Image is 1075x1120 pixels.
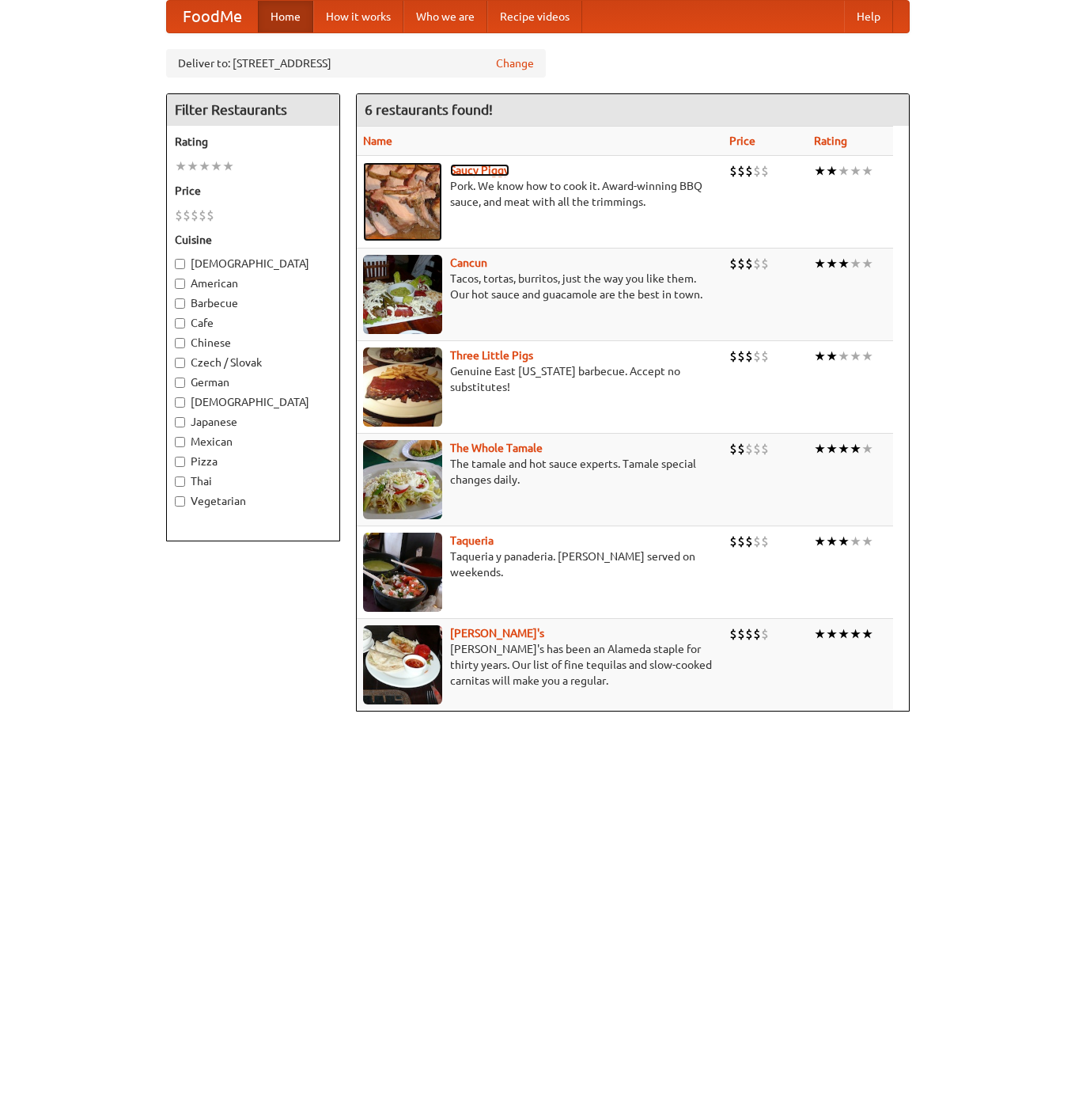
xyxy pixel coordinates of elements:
[175,496,185,507] input: Vegetarian
[861,255,873,272] li: ★
[745,347,753,365] li: $
[363,178,717,210] p: Pork. We know how to cook it. Award-winning BBQ sauce, and meat with all the trimmings.
[737,440,745,457] li: $
[403,1,487,32] a: Who we are
[175,414,331,430] label: Japanese
[814,440,826,457] li: ★
[753,533,761,550] li: $
[850,533,861,550] li: ★
[450,164,509,177] b: Saucy Piggy
[826,255,838,272] li: ★
[729,533,737,550] li: $
[861,533,873,550] li: ★
[761,533,769,550] li: $
[450,442,543,454] a: The Whole Tamale
[210,158,222,175] li: ★
[175,454,331,469] label: Pizza
[175,259,185,269] input: [DEMOGRAPHIC_DATA]
[450,627,544,640] a: [PERSON_NAME]'s
[838,347,850,365] li: ★
[450,349,533,362] a: Three Little Pigs
[365,102,493,117] ng-pluralize: 6 restaurants found!
[175,279,185,289] input: American
[737,347,745,365] li: $
[175,358,185,368] input: Czech / Slovak
[729,162,737,180] li: $
[175,434,331,450] label: Mexican
[761,255,769,272] li: $
[861,162,873,180] li: ★
[826,162,838,180] li: ★
[729,440,737,457] li: $
[175,476,185,487] input: Thai
[175,374,331,390] label: German
[761,162,769,180] li: $
[363,271,717,302] p: Tacos, tortas, burritos, just the way you like them. Our hot sauce and guacamole are the best in ...
[729,347,737,365] li: $
[363,456,717,488] p: The tamale and hot sauce experts. Tamale special changes daily.
[175,417,185,427] input: Japanese
[363,135,392,147] a: Name
[258,1,313,32] a: Home
[838,162,850,180] li: ★
[753,347,761,365] li: $
[167,1,258,32] a: FoodMe
[814,533,826,550] li: ★
[199,207,206,224] li: $
[844,1,893,32] a: Help
[745,533,753,550] li: $
[175,232,331,248] h5: Cuisine
[861,440,873,457] li: ★
[222,158,234,175] li: ★
[363,625,442,704] img: pedros.jpg
[175,397,185,408] input: [DEMOGRAPHIC_DATA]
[753,625,761,643] li: $
[450,256,487,269] a: Cancun
[199,158,210,175] li: ★
[814,162,826,180] li: ★
[175,158,187,175] li: ★
[363,162,442,241] img: saucy.jpg
[753,255,761,272] li: $
[814,135,847,147] a: Rating
[206,207,214,224] li: $
[850,625,861,643] li: ★
[861,347,873,365] li: ★
[175,134,331,150] h5: Rating
[826,440,838,457] li: ★
[175,315,331,331] label: Cafe
[729,625,737,643] li: $
[814,625,826,643] li: ★
[737,533,745,550] li: $
[753,440,761,457] li: $
[450,534,494,547] b: Taqueria
[175,394,331,410] label: [DEMOGRAPHIC_DATA]
[850,255,861,272] li: ★
[850,347,861,365] li: ★
[487,1,582,32] a: Recipe videos
[175,378,185,388] input: German
[175,437,185,447] input: Mexican
[761,440,769,457] li: $
[838,625,850,643] li: ★
[737,625,745,643] li: $
[737,162,745,180] li: $
[737,255,745,272] li: $
[167,94,339,126] h4: Filter Restaurants
[175,298,185,309] input: Barbecue
[363,549,717,580] p: Taqueria y panaderia. [PERSON_NAME] served on weekends.
[850,440,861,457] li: ★
[826,625,838,643] li: ★
[363,641,717,689] p: [PERSON_NAME]'s has been an Alameda staple for thirty years. Our list of fine tequilas and slow-c...
[363,440,442,519] img: wholetamale.jpg
[838,255,850,272] li: ★
[175,493,331,509] label: Vegetarian
[753,162,761,180] li: $
[175,183,331,199] h5: Price
[838,440,850,457] li: ★
[175,457,185,467] input: Pizza
[745,162,753,180] li: $
[838,533,850,550] li: ★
